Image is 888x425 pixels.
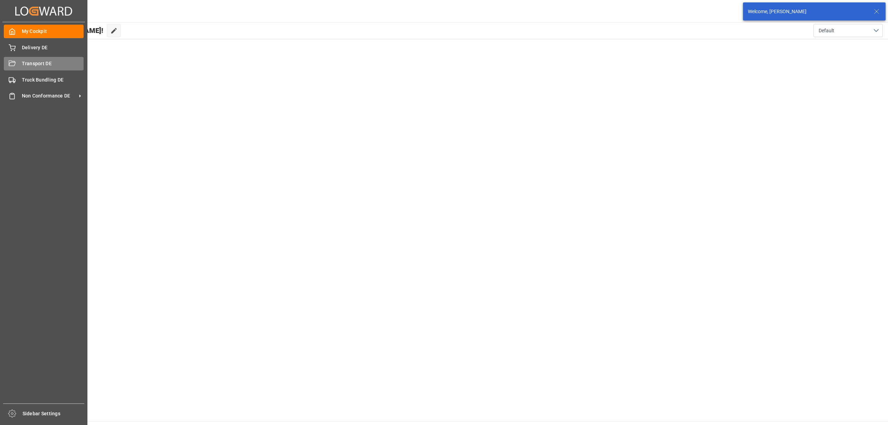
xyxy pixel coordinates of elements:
[4,73,84,86] a: Truck Bundling DE
[22,60,84,67] span: Transport DE
[23,410,85,417] span: Sidebar Settings
[748,8,867,15] div: Welcome, [PERSON_NAME]
[813,24,883,37] button: open menu
[22,44,84,51] span: Delivery DE
[4,41,84,54] a: Delivery DE
[22,76,84,84] span: Truck Bundling DE
[22,28,84,35] span: My Cockpit
[4,25,84,38] a: My Cockpit
[819,27,834,34] span: Default
[22,92,77,100] span: Non Conformance DE
[4,57,84,70] a: Transport DE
